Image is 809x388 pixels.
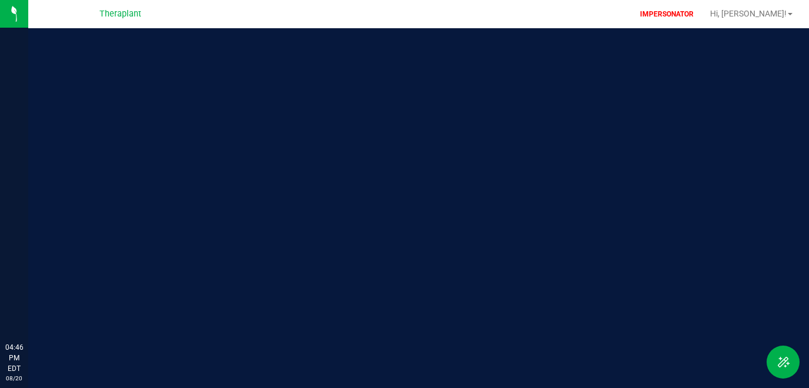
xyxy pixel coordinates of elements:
[100,9,141,19] span: Theraplant
[5,342,23,374] p: 04:46 PM EDT
[5,374,23,383] p: 08/20
[710,9,787,18] span: Hi, [PERSON_NAME]!
[767,346,800,379] button: Toggle Menu
[635,9,698,19] p: IMPERSONATOR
